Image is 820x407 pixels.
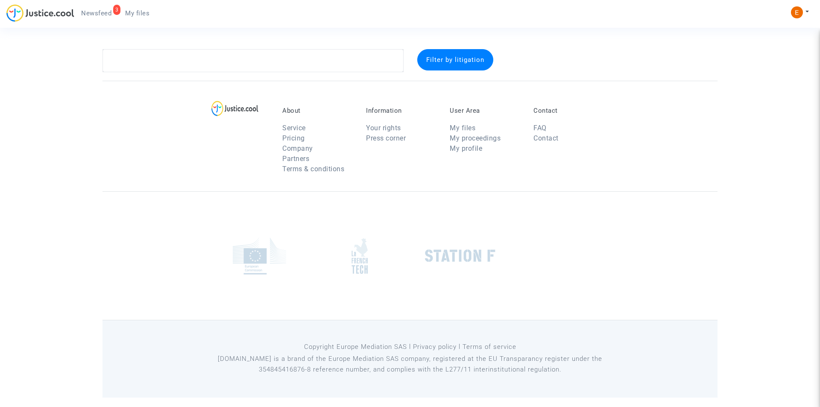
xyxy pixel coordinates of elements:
[216,342,605,352] p: Copyright Europe Mediation SAS l Privacy policy l Terms of service
[282,107,353,114] p: About
[425,249,495,262] img: stationf.png
[791,6,803,18] img: ACg8ocIeiFvHKe4dA5oeRFd_CiCnuxWUEc1A2wYhRJE3TTWt=s96-c
[366,134,406,142] a: Press corner
[533,124,547,132] a: FAQ
[426,56,484,64] span: Filter by litigation
[282,165,344,173] a: Terms & conditions
[366,124,401,132] a: Your rights
[450,134,501,142] a: My proceedings
[125,9,149,17] span: My files
[282,144,313,152] a: Company
[233,237,286,275] img: europe_commision.png
[533,107,604,114] p: Contact
[533,134,559,142] a: Contact
[6,4,74,22] img: jc-logo.svg
[450,107,521,114] p: User Area
[216,354,605,375] p: [DOMAIN_NAME] is a brand of the Europe Mediation SAS company, registered at the EU Transparancy r...
[282,155,309,163] a: Partners
[74,7,118,20] a: 3Newsfeed
[118,7,156,20] a: My files
[282,124,306,132] a: Service
[81,9,111,17] span: Newsfeed
[366,107,437,114] p: Information
[282,134,305,142] a: Pricing
[450,144,482,152] a: My profile
[113,5,121,15] div: 3
[351,238,368,274] img: french_tech.png
[450,124,475,132] a: My files
[211,101,259,116] img: logo-lg.svg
